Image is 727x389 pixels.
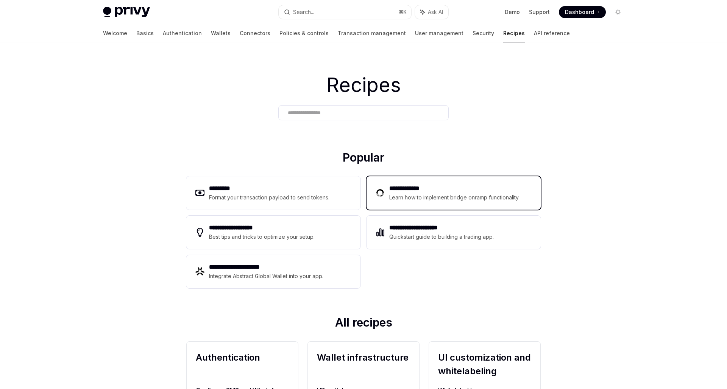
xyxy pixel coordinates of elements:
[196,351,289,378] h2: Authentication
[428,8,443,16] span: Ask AI
[565,8,594,16] span: Dashboard
[240,24,270,42] a: Connectors
[415,5,448,19] button: Ask AI
[534,24,570,42] a: API reference
[503,24,525,42] a: Recipes
[279,5,411,19] button: Search...⌘K
[612,6,624,18] button: Toggle dark mode
[209,232,316,241] div: Best tips and tricks to optimize your setup.
[415,24,463,42] a: User management
[559,6,606,18] a: Dashboard
[389,193,522,202] div: Learn how to implement bridge onramp functionality.
[103,7,150,17] img: light logo
[211,24,231,42] a: Wallets
[338,24,406,42] a: Transaction management
[505,8,520,16] a: Demo
[293,8,314,17] div: Search...
[389,232,494,241] div: Quickstart guide to building a trading app.
[186,176,360,210] a: **** ****Format your transaction payload to send tokens.
[209,272,324,281] div: Integrate Abstract Global Wallet into your app.
[103,24,127,42] a: Welcome
[317,351,410,378] h2: Wallet infrastructure
[438,351,531,378] h2: UI customization and whitelabeling
[279,24,329,42] a: Policies & controls
[186,151,541,167] h2: Popular
[529,8,550,16] a: Support
[399,9,407,15] span: ⌘ K
[163,24,202,42] a: Authentication
[136,24,154,42] a: Basics
[209,193,330,202] div: Format your transaction payload to send tokens.
[186,316,541,332] h2: All recipes
[473,24,494,42] a: Security
[367,176,541,210] a: **** **** ***Learn how to implement bridge onramp functionality.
